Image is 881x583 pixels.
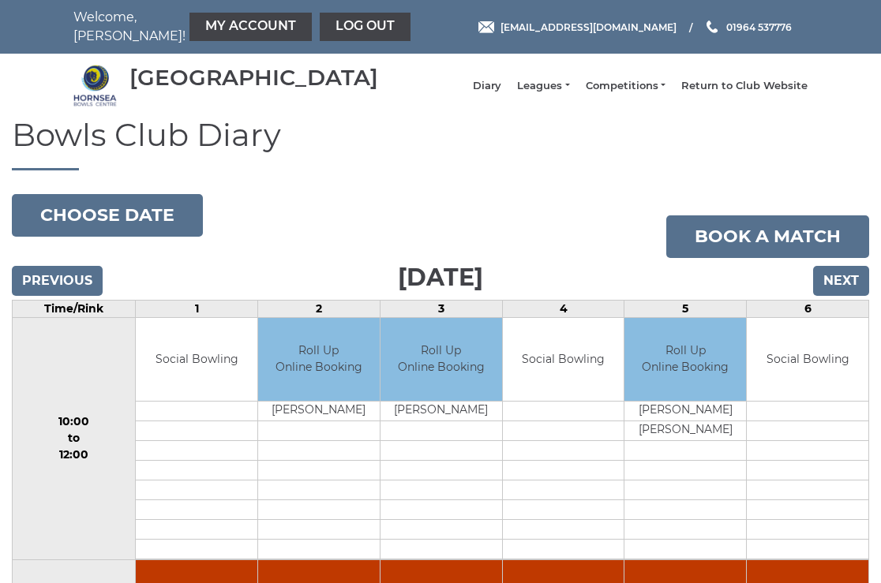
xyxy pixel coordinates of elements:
[704,20,792,35] a: Phone us 01964 537776
[320,13,411,41] a: Log out
[707,21,718,33] img: Phone us
[136,301,258,318] td: 1
[473,79,501,93] a: Diary
[813,266,869,296] input: Next
[381,401,502,420] td: [PERSON_NAME]
[258,318,380,401] td: Roll Up Online Booking
[500,21,677,32] span: [EMAIL_ADDRESS][DOMAIN_NAME]
[12,194,203,237] button: Choose date
[258,401,380,420] td: [PERSON_NAME]
[681,79,808,93] a: Return to Club Website
[503,318,624,401] td: Social Bowling
[478,21,494,33] img: Email
[624,420,746,440] td: [PERSON_NAME]
[726,21,792,32] span: 01964 537776
[129,65,378,90] div: [GEOGRAPHIC_DATA]
[502,301,624,318] td: 4
[13,318,136,560] td: 10:00 to 12:00
[517,79,569,93] a: Leagues
[666,215,869,258] a: Book a match
[624,301,747,318] td: 5
[13,301,136,318] td: Time/Rink
[381,318,502,401] td: Roll Up Online Booking
[12,266,103,296] input: Previous
[747,318,868,401] td: Social Bowling
[747,301,869,318] td: 6
[73,8,366,46] nav: Welcome, [PERSON_NAME]!
[586,79,665,93] a: Competitions
[380,301,502,318] td: 3
[12,118,869,170] h1: Bowls Club Diary
[189,13,312,41] a: My Account
[624,401,746,420] td: [PERSON_NAME]
[478,20,677,35] a: Email [EMAIL_ADDRESS][DOMAIN_NAME]
[73,64,117,107] img: Hornsea Bowls Centre
[624,318,746,401] td: Roll Up Online Booking
[258,301,381,318] td: 2
[136,318,257,401] td: Social Bowling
